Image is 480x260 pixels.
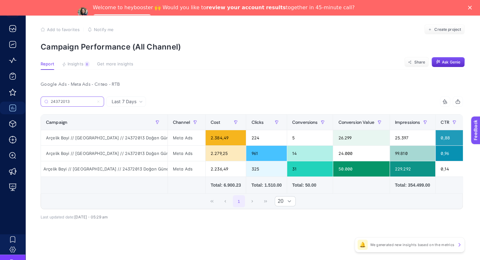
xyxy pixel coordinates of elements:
[292,182,328,188] div: Total: 50.00
[390,146,436,161] div: 99.810
[168,146,205,161] div: Meta Ads
[211,120,220,125] span: Cost
[233,195,245,207] button: 1
[434,27,461,32] span: Create project
[206,130,246,145] div: 2.384,49
[88,27,114,32] button: Notify me
[442,60,460,65] span: Ask Genie
[275,197,283,206] span: Rows per page
[173,120,190,125] span: Channel
[168,161,205,177] div: Meta Ads
[431,57,465,67] button: Ask Genie
[436,130,464,145] div: 0,88
[47,27,80,32] span: Add to favorites
[112,98,136,105] span: Last 7 Days
[78,7,88,17] img: Profile image for Neslihan
[85,62,89,67] div: 8
[246,130,286,145] div: 224
[468,6,474,10] div: Close
[41,42,465,51] p: Campaign Performance (All Channel)
[41,146,168,161] div: Arçelik Bayi // [GEOGRAPHIC_DATA] // 24372013 Doğan Güneşler - İE- 4 // [GEOGRAPHIC_DATA] Bölgesi...
[93,14,152,22] a: Speak with an Expert
[404,57,429,67] button: Share
[424,24,465,35] button: Create project
[41,107,463,219] div: Last 7 Days
[46,120,67,125] span: Campaign
[358,240,368,250] div: 🔔
[338,120,374,125] span: Conversion Value
[41,62,54,67] span: Report
[4,2,24,7] span: Feedback
[68,62,83,67] span: Insights
[251,120,264,125] span: Clicks
[390,161,436,177] div: 229.292
[395,120,420,125] span: Impressions
[41,130,168,145] div: Arçelik Bayi // [GEOGRAPHIC_DATA] // 24372013 Doğan Güneşler - İE- 2 // [GEOGRAPHIC_DATA] Bölgesi...
[206,146,246,161] div: 2.279,25
[441,120,449,125] span: CTR
[287,161,333,177] div: 31
[287,130,333,145] div: 5
[211,182,241,188] div: Total: 6.900.23
[333,161,389,177] div: 50.000
[206,161,246,177] div: 2.236,49
[333,146,389,161] div: 24.000
[436,146,464,161] div: 0,96
[292,120,318,125] span: Conversions
[97,62,133,67] span: Get more insights
[414,60,425,65] span: Share
[74,215,108,219] span: [DATE]・05:29 am
[41,215,74,219] span: Last updated date:
[395,182,431,188] div: Total: 354.499.00
[287,146,333,161] div: 14
[51,99,94,104] input: Search
[246,146,286,161] div: 961
[370,242,454,247] p: We generated new insights based on the metrics
[333,130,389,145] div: 26.299
[206,4,264,10] b: review your account
[251,182,281,188] div: Total: 1.510.00
[94,27,114,32] span: Notify me
[93,4,355,11] div: Welcome to heybooster 🙌 Would you like to together in 45-minute call?
[246,161,286,177] div: 325
[41,27,80,32] button: Add to favorites
[266,4,286,10] b: results
[436,161,464,177] div: 0,14
[36,80,468,89] div: Google Ads - Meta Ads - Criteo - RTB
[390,130,436,145] div: 25.397
[41,161,168,177] div: Arçelik Bayi // [GEOGRAPHIC_DATA] // 24372013 Doğan Güneşler - İE- 2 // [GEOGRAPHIC_DATA] Bölgesi...
[168,130,205,145] div: Meta Ads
